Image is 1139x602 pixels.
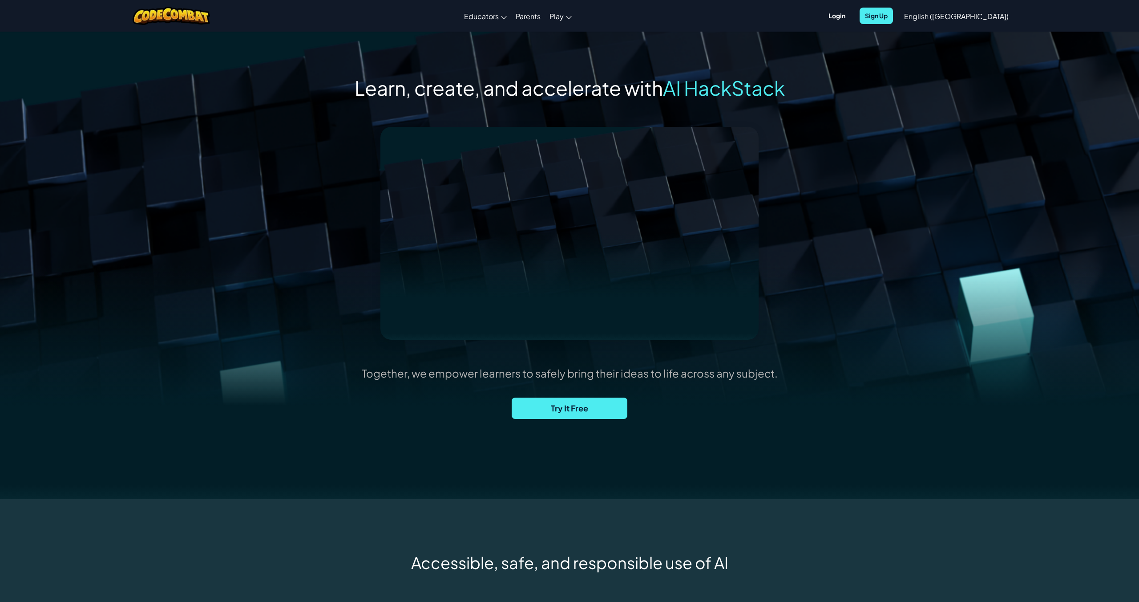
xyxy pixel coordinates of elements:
[411,553,728,573] span: Accessible, safe, and responsible use of AI
[823,8,851,24] button: Login
[545,4,576,28] a: Play
[362,366,778,380] p: Together, we empower learners to safely bring their ideas to life across any subject.
[355,75,663,100] span: Learn, create, and accelerate with
[512,398,627,419] button: Try It Free
[464,12,499,21] span: Educators
[133,7,210,25] img: CodeCombat logo
[900,4,1013,28] a: English ([GEOGRAPHIC_DATA])
[511,4,545,28] a: Parents
[663,75,785,100] span: AI HackStack
[549,12,564,21] span: Play
[460,4,511,28] a: Educators
[904,12,1009,21] span: English ([GEOGRAPHIC_DATA])
[860,8,893,24] button: Sign Up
